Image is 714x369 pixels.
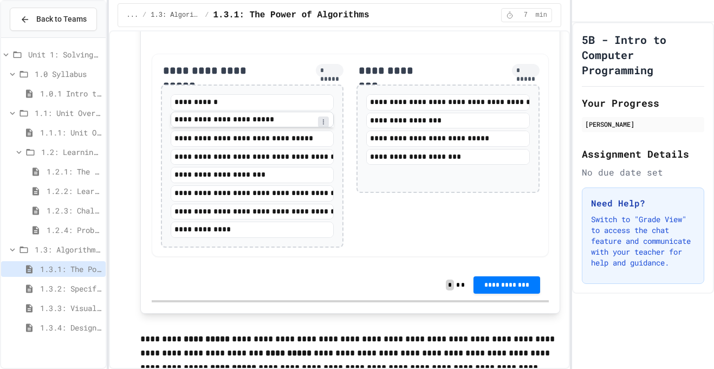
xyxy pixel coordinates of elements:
[582,146,704,161] h2: Assignment Details
[585,119,701,129] div: [PERSON_NAME]
[40,322,101,333] span: 1.3.4: Designing Flowcharts
[40,88,101,99] span: 1.0.1 Intro to Python - Course Syllabus
[47,224,101,236] span: 1.2.4: Problem Solving Practice
[47,205,101,216] span: 1.2.3: Challenge Problem - The Bridge
[47,185,101,197] span: 1.2.2: Learning to Solve Hard Problems
[47,166,101,177] span: 1.2.1: The Growth Mindset
[142,11,146,20] span: /
[517,11,534,20] span: 7
[35,68,101,80] span: 1.0 Syllabus
[36,14,87,25] span: Back to Teams
[40,127,101,138] span: 1.1.1: Unit Overview
[213,9,369,22] span: 1.3.1: The Power of Algorithms
[41,146,101,158] span: 1.2: Learning to Solve Hard Problems
[35,244,101,255] span: 1.3: Algorithms - from Pseudocode to Flowcharts
[591,214,695,268] p: Switch to "Grade View" to access the chat feature and communicate with your teacher for help and ...
[28,49,101,60] span: Unit 1: Solving Problems in Computer Science
[582,166,704,179] div: No due date set
[40,283,101,294] span: 1.3.2: Specifying Ideas with Pseudocode
[582,95,704,111] h2: Your Progress
[582,32,704,77] h1: 5B - Intro to Computer Programming
[40,302,101,314] span: 1.3.3: Visualizing Logic with Flowcharts
[40,263,101,275] span: 1.3.1: The Power of Algorithms
[127,11,139,20] span: ...
[591,197,695,210] h3: Need Help?
[10,8,97,31] button: Back to Teams
[205,11,209,20] span: /
[535,11,547,20] span: min
[151,11,200,20] span: 1.3: Algorithms - from Pseudocode to Flowcharts
[35,107,101,119] span: 1.1: Unit Overview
